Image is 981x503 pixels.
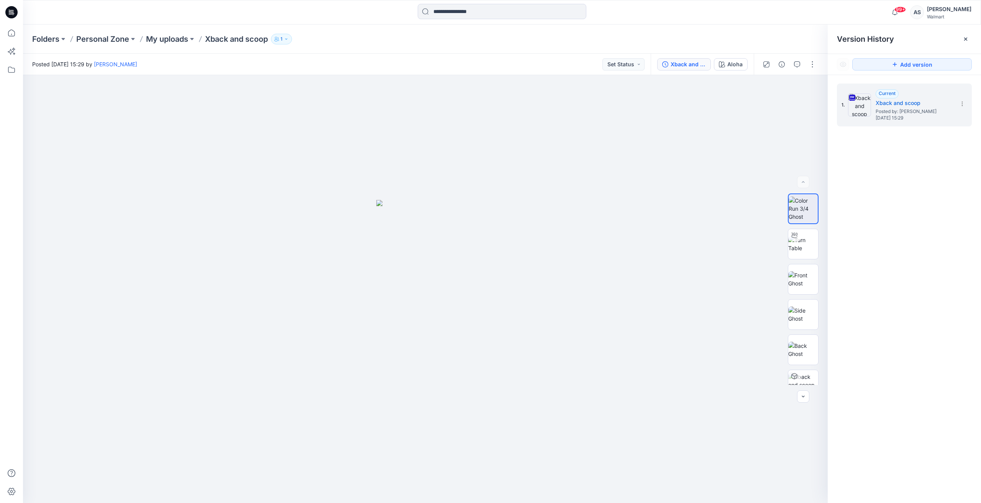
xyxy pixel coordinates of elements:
[94,61,137,67] a: [PERSON_NAME]
[927,14,971,20] div: Walmart
[876,98,952,108] h5: Xback and scoop
[837,58,849,70] button: Show Hidden Versions
[852,58,972,70] button: Add version
[205,34,268,44] p: Xback and scoop
[789,197,818,221] img: Color Run 3/4 Ghost
[879,90,896,96] span: Current
[910,5,924,19] div: AS
[876,115,952,121] span: [DATE] 15:29
[788,306,818,323] img: Side Ghost
[376,200,475,503] img: eyJhbGciOiJIUzI1NiIsImtpZCI6IjAiLCJzbHQiOiJzZXMiLCJ0eXAiOiJKV1QifQ.eyJkYXRhIjp7InR5cGUiOiJzdG9yYW...
[848,93,871,116] img: Xback and scoop
[788,236,818,252] img: Turn Table
[776,58,788,70] button: Details
[927,5,971,14] div: [PERSON_NAME]
[842,102,845,108] span: 1.
[281,35,282,43] p: 1
[876,108,952,115] span: Posted by: Ashley Scott
[32,34,59,44] a: Folders
[788,271,818,287] img: Front Ghost
[727,60,743,69] div: Aloha
[837,34,894,44] span: Version History
[894,7,906,13] span: 99+
[963,36,969,42] button: Close
[671,60,706,69] div: Xback and scoop
[76,34,129,44] a: Personal Zone
[714,58,748,70] button: Aloha
[788,342,818,358] img: Back Ghost
[271,34,292,44] button: 1
[657,58,711,70] button: Xback and scoop
[146,34,188,44] a: My uploads
[32,60,137,68] span: Posted [DATE] 15:29 by
[788,373,818,397] img: Xback and scoop Aloha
